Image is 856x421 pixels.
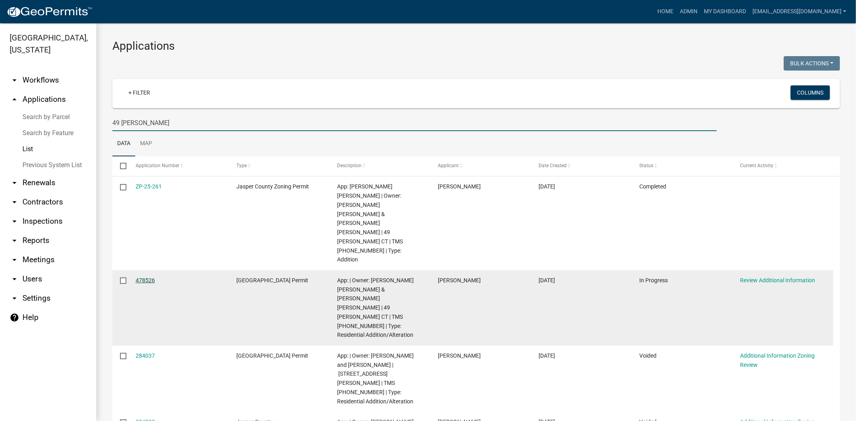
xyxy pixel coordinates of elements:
a: Home [654,4,677,19]
a: 284037 [136,352,155,359]
a: 478526 [136,277,155,283]
span: App: Jhonatan J Urias Sanchez | Owner: THOMPSON ANTHONY VICTOR & MEGAN MARY | 49 LACY LOVE CT | T... [337,183,403,263]
datatable-header-cell: Date Created [531,156,632,176]
span: Jasper County Zoning Permit [236,183,309,190]
a: Admin [677,4,701,19]
input: Search for applications [112,115,717,131]
datatable-header-cell: Status [632,156,732,176]
span: Jhonatan Urias [438,183,481,190]
span: Application Number [136,163,179,168]
span: Type [236,163,247,168]
datatable-header-cell: Current Activity [732,156,833,176]
i: arrow_drop_down [10,217,19,226]
i: arrow_drop_down [10,293,19,303]
button: Columns [791,85,830,100]
span: Status [639,163,653,168]
h3: Applications [112,39,840,53]
a: My Dashboard [701,4,749,19]
span: App: | Owner: THOMPSON ANTHONY VICTOR & MEGAN MARY | 49 LACY LOVE CT | TMS 085-00-06-052 | Type: ... [337,277,414,338]
i: arrow_drop_up [10,95,19,104]
a: ZP-25-261 [136,183,162,190]
i: arrow_drop_down [10,75,19,85]
i: arrow_drop_down [10,274,19,284]
span: App: | Owner: Tony and Megan Thompson | 49 Lacy Love court | TMS 085-00-06-052 | Type: Residentia... [337,352,414,405]
datatable-header-cell: Select [112,156,128,176]
a: Additional Information Zoning Review [740,352,815,368]
i: arrow_drop_down [10,178,19,188]
a: Map [135,131,157,157]
span: 09/18/2025 [539,183,555,190]
span: Applicant [438,163,459,168]
datatable-header-cell: Applicant [430,156,531,176]
datatable-header-cell: Application Number [128,156,228,176]
button: Bulk Actions [784,56,840,71]
span: Voided [639,352,657,359]
i: arrow_drop_down [10,255,19,265]
span: Tony Thompson [438,352,481,359]
a: Review Additional Information [740,277,815,283]
datatable-header-cell: Description [329,156,430,176]
a: [EMAIL_ADDRESS][DOMAIN_NAME] [749,4,850,19]
span: 09/15/2025 [539,277,555,283]
span: Description [337,163,362,168]
span: Jhonatan Urias [438,277,481,283]
i: help [10,313,19,322]
span: Jasper County Building Permit [236,277,308,283]
i: arrow_drop_down [10,197,19,207]
span: Current Activity [740,163,773,168]
a: + Filter [122,85,157,100]
a: Data [112,131,135,157]
span: Date Created [539,163,567,168]
i: arrow_drop_down [10,236,19,245]
span: 07/11/2024 [539,352,555,359]
span: Completed [639,183,666,190]
span: Jasper County Building Permit [236,352,308,359]
span: In Progress [639,277,668,283]
datatable-header-cell: Type [228,156,329,176]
